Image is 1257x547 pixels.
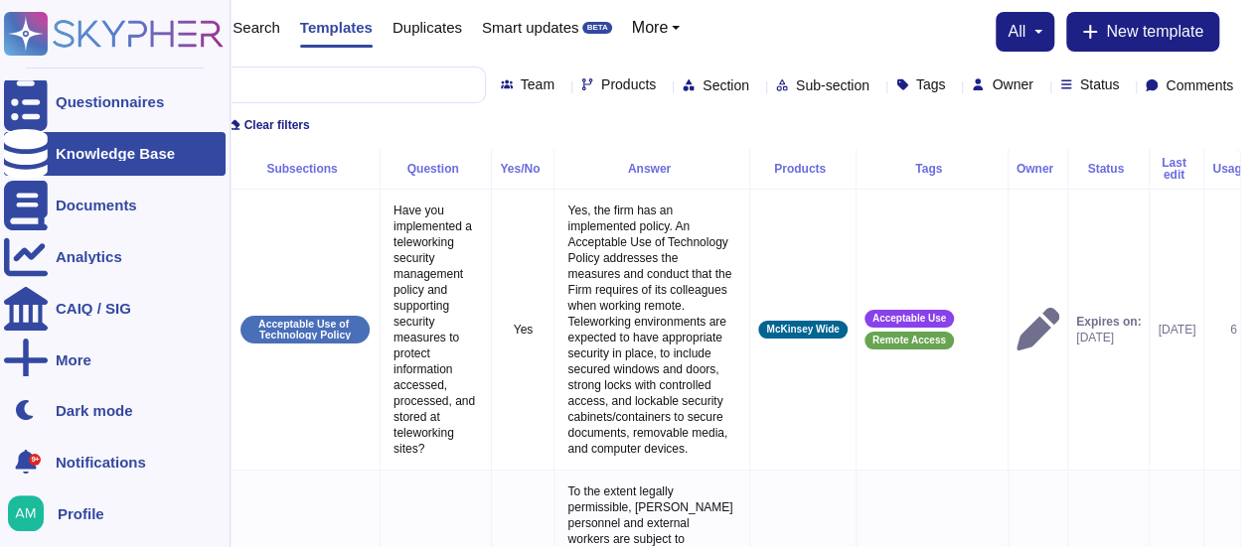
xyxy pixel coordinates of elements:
a: CAIQ / SIG [4,287,226,331]
span: Notifications [56,455,146,470]
div: Questionnaires [56,94,164,109]
p: Yes [500,322,546,338]
div: CAIQ / SIG [56,301,131,316]
div: Owner [1017,163,1059,175]
span: Products [601,77,656,91]
span: Remote Access [872,336,946,345]
div: Status [1076,163,1141,175]
img: user [8,495,44,531]
div: 9+ [29,454,41,466]
button: user [4,491,58,535]
div: Usage [1212,163,1254,175]
span: Smart updates [482,20,579,35]
a: Questionnaires [4,80,226,124]
div: Documents [56,198,137,212]
span: Section [703,78,749,92]
span: Tags [916,77,946,91]
button: New template [1066,12,1219,52]
div: Question [389,163,483,175]
div: Analytics [56,249,122,264]
p: Have you implemented a teleworking security management policy and supporting security measures to... [389,198,483,462]
span: Expires on: [1076,314,1141,330]
span: Acceptable Use [872,314,946,324]
span: Profile [58,506,104,521]
div: Tags [864,163,1000,175]
span: Clear filters [244,119,310,131]
span: McKinsey Wide [766,325,839,335]
span: Team [521,77,554,91]
span: More [632,20,668,36]
div: Yes/No [500,163,546,175]
span: all [1008,24,1025,40]
div: More [56,352,91,367]
div: Dark mode [56,403,133,418]
span: Comments [1166,78,1233,92]
p: Acceptable Use of Technology Policy [247,319,363,340]
span: Templates [300,20,373,35]
div: BETA [582,22,611,34]
span: Search [233,20,280,35]
span: Sub-section [796,78,869,92]
div: Subsections [238,163,372,175]
span: Duplicates [393,20,462,35]
span: Owner [992,77,1032,91]
div: Answer [562,163,741,175]
span: Status [1080,77,1120,91]
a: Documents [4,184,226,227]
div: Knowledge Base [56,146,175,161]
div: Products [758,163,847,175]
p: Yes, the firm has an implemented policy. An Acceptable Use of Technology Policy addresses the mea... [562,198,741,462]
input: Search by keywords [79,68,485,102]
div: [DATE] [1158,322,1195,338]
a: Analytics [4,235,226,279]
div: Last edit [1158,157,1195,181]
span: New template [1106,24,1203,40]
button: More [632,20,681,36]
a: Knowledge Base [4,132,226,176]
div: 6 [1212,322,1254,338]
button: all [1008,24,1042,40]
span: [DATE] [1076,330,1141,345]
